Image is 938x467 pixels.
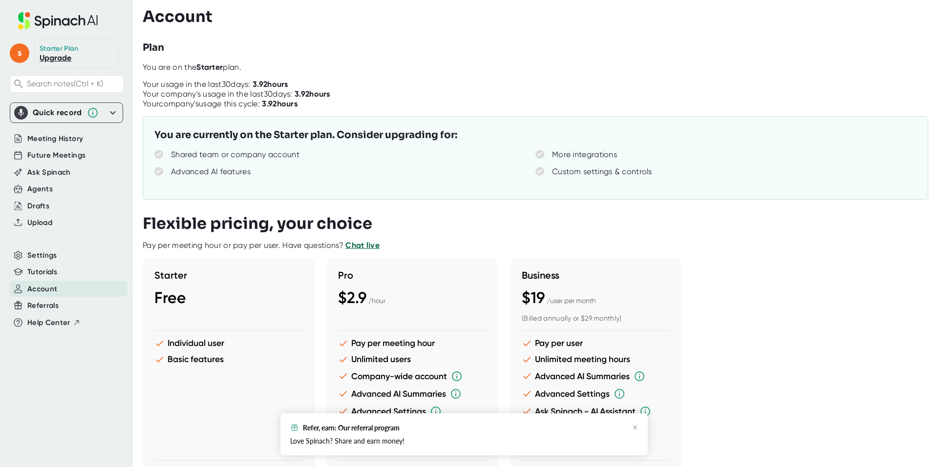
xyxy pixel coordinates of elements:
[27,266,57,278] button: Tutorials
[27,150,85,161] button: Future Meetings
[143,99,298,109] div: Your company's usage this cycle:
[522,314,670,323] div: (Billed annually or $29 monthly)
[522,406,670,417] li: Ask Spinach - AI Assistant
[338,388,487,400] li: Advanced AI Summaries
[171,167,251,177] div: Advanced AI features
[522,354,670,365] li: Unlimited meeting hours
[27,133,83,144] button: Meeting History
[522,370,670,382] li: Advanced AI Summaries
[27,217,52,228] button: Upload
[27,167,71,178] button: Ask Spinach
[345,241,380,250] a: Chat live
[143,241,380,250] div: Pay per meeting hour or pay per user. Have questions?
[40,44,79,53] div: Starter Plan
[547,297,596,305] span: / user per month
[253,80,288,89] b: 3.92 hours
[295,89,330,99] b: 3.92 hours
[27,284,57,295] button: Account
[27,300,59,311] button: Referrals
[143,214,372,233] h3: Flexible pricing, your choice
[143,80,288,89] div: Your usage in the last 30 days:
[27,250,57,261] button: Settings
[40,53,71,62] a: Upgrade
[27,183,53,195] button: Agents
[27,79,103,88] span: Search notes (Ctrl + K)
[143,7,213,26] h3: Account
[33,108,82,118] div: Quick record
[905,434,928,457] iframe: Intercom live chat
[154,338,303,348] li: Individual user
[27,201,49,212] button: Drafts
[154,269,303,281] h3: Starter
[338,269,487,281] h3: Pro
[143,41,164,55] h3: Plan
[154,288,186,307] span: Free
[14,103,119,122] div: Quick record
[154,128,457,142] h3: You are currently on the Starter plan. Consider upgrading for:
[27,317,70,328] span: Help Center
[338,406,487,417] li: Advanced Settings
[143,89,330,99] div: Your company's usage in the last 30 days:
[338,354,487,365] li: Unlimited users
[338,370,487,382] li: Company-wide account
[338,338,487,348] li: Pay per meeting hour
[522,338,670,348] li: Pay per user
[522,269,670,281] h3: Business
[522,388,670,400] li: Advanced Settings
[154,354,303,365] li: Basic features
[171,150,299,160] div: Shared team or company account
[196,62,223,72] b: Starter
[338,288,366,307] span: $2.9
[27,317,81,328] button: Help Center
[552,150,617,160] div: More integrations
[522,288,545,307] span: $19
[552,167,652,177] div: Custom settings & controls
[368,297,385,305] span: / hour
[10,43,29,63] span: s
[262,99,298,108] b: 3.92 hours
[143,62,241,72] span: You are on the plan.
